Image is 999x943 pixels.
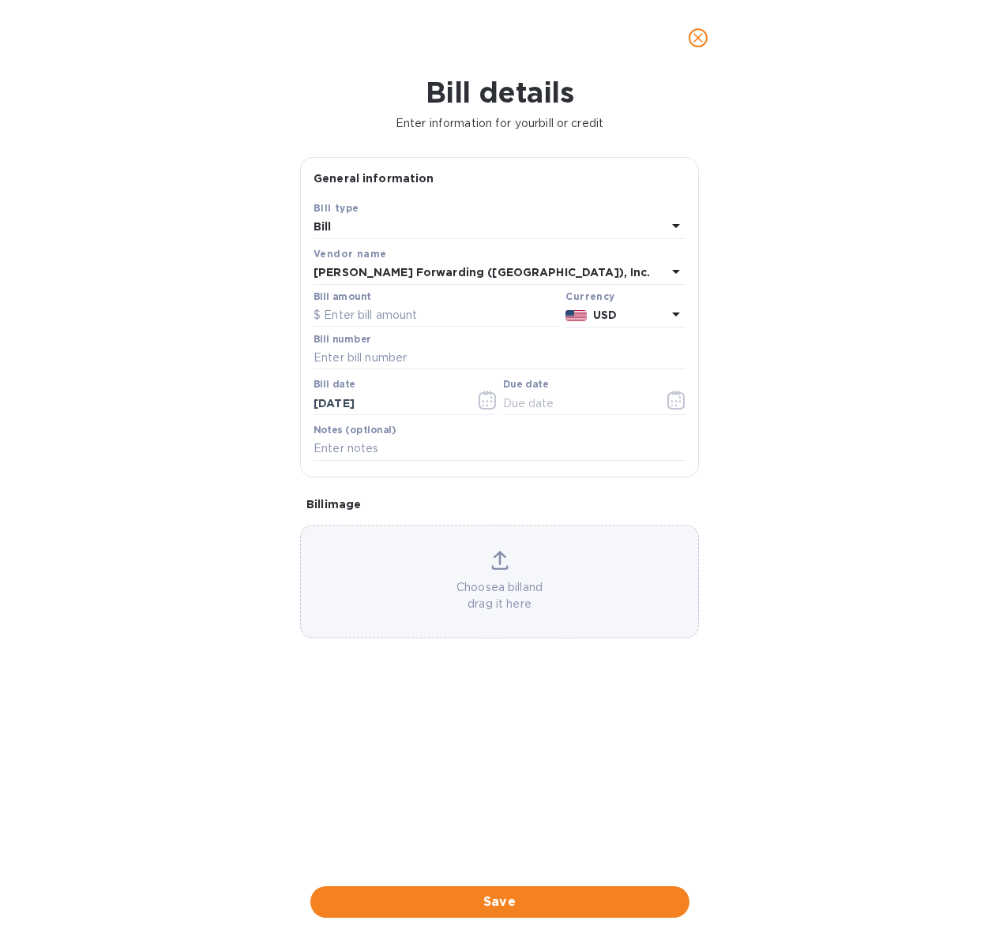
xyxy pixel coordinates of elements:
b: USD [593,309,617,321]
label: Bill date [314,380,355,390]
button: Save [310,886,689,918]
b: Currency [565,290,614,302]
b: [PERSON_NAME] Forwarding ([GEOGRAPHIC_DATA]), Inc. [314,266,651,279]
img: USD [565,310,587,321]
b: Bill type [314,202,359,214]
p: Choose a bill and drag it here [301,579,698,612]
input: Enter notes [314,437,685,461]
label: Bill amount [314,292,370,301]
input: Enter bill number [314,346,685,370]
b: Bill [314,220,332,233]
button: close [679,19,717,57]
b: Vendor name [314,248,386,260]
h1: Bill details [13,76,986,109]
p: Enter information for your bill or credit [13,115,986,132]
label: Notes (optional) [314,425,396,435]
label: Bill number [314,335,370,344]
p: Bill image [306,496,693,512]
input: $ Enter bill amount [314,304,559,327]
input: Select date [314,391,463,415]
input: Due date [503,391,652,415]
span: Save [323,892,677,911]
label: Due date [503,380,548,390]
b: General information [314,172,434,185]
